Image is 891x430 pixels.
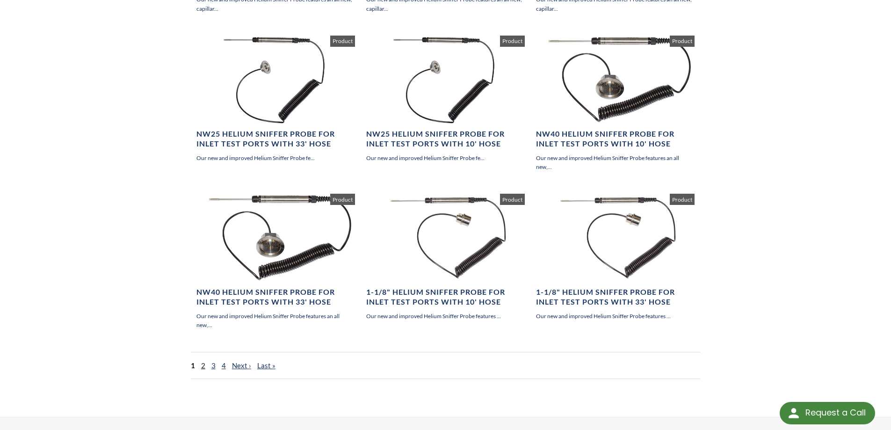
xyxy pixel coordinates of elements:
h4: NW25 Helium Sniffer Probe for Inlet Test Ports with 33' Hose [196,129,355,149]
h4: 1-1/8" Helium Sniffer Probe for Inlet Test Ports with 33' Hose [536,287,695,307]
a: 4 [222,361,226,370]
span: Product [670,36,695,47]
span: Product [330,194,355,205]
span: 1 [191,361,195,370]
p: Our new and improved Helium Sniffer Probe fe... [196,153,355,162]
h4: NW25 Helium Sniffer Probe for Inlet Test Ports with 10' Hose [366,129,525,149]
img: round button [786,406,801,421]
a: Next › [232,361,251,370]
p: Our new and improved Helium Sniffer Probe features ... [536,312,695,321]
a: NW40 Helium Sniffer Probe for Inlet Test Ports with 33' Hose Our new and improved Helium Sniffer ... [196,194,355,329]
nav: pager [191,352,701,379]
h4: NW40 Helium Sniffer Probe for Inlet Test Ports with 10' Hose [536,129,695,149]
a: 3 [211,361,216,370]
a: 1-1/8" Helium Sniffer Probe for Inlet Test Ports with 33' Hose Our new and improved Helium Sniffe... [536,194,695,321]
a: 2 [201,361,205,370]
a: 1-1/8" Helium Sniffer Probe for Inlet Test Ports with 10' Hose Our new and improved Helium Sniffe... [366,194,525,321]
a: Last » [257,361,275,370]
p: Our new and improved Helium Sniffer Probe features ... [366,312,525,321]
div: Request a Call [780,402,875,424]
div: Request a Call [805,402,866,423]
span: Product [500,36,525,47]
a: NW25 Helium Sniffer Probe for Inlet Test Ports with 10' Hose Our new and improved Helium Sniffer ... [366,36,525,162]
span: Product [500,194,525,205]
h4: NW40 Helium Sniffer Probe for Inlet Test Ports with 33' Hose [196,287,355,307]
a: NW40 Helium Sniffer Probe for Inlet Test Ports with 10' Hose Our new and improved Helium Sniffer ... [536,36,695,171]
p: Our new and improved Helium Sniffer Probe features an all new,... [536,153,695,171]
a: NW25 Helium Sniffer Probe for Inlet Test Ports with 33' Hose Our new and improved Helium Sniffer ... [196,36,355,162]
h4: 1-1/8" Helium Sniffer Probe for Inlet Test Ports with 10' Hose [366,287,525,307]
span: Product [670,194,695,205]
p: Our new and improved Helium Sniffer Probe features an all new,... [196,312,355,329]
span: Product [330,36,355,47]
p: Our new and improved Helium Sniffer Probe fe... [366,153,525,162]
